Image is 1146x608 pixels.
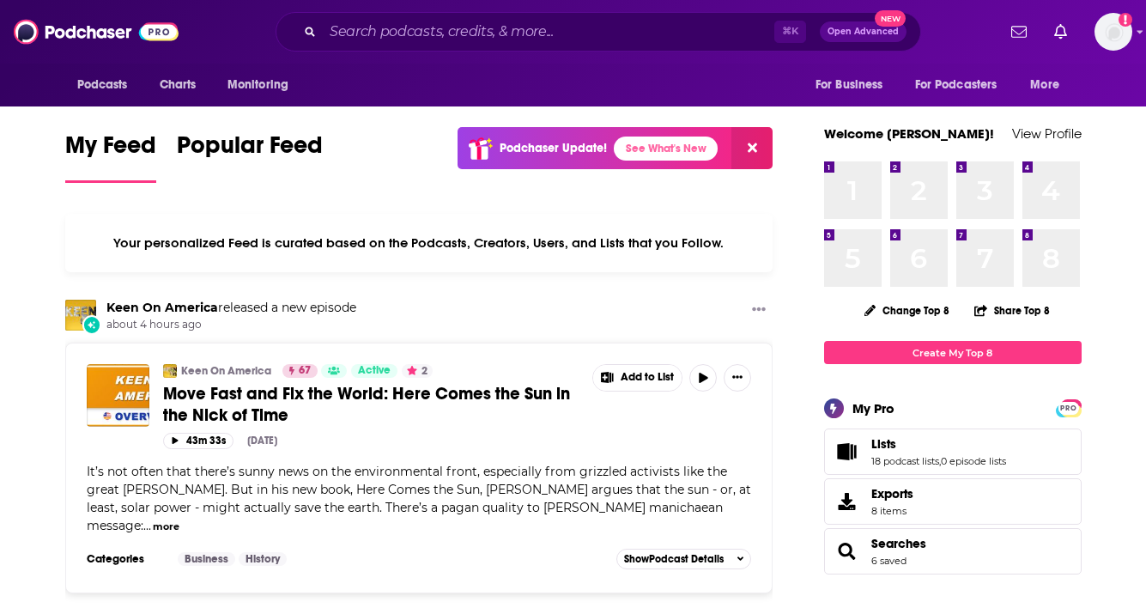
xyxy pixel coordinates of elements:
[871,436,896,452] span: Lists
[14,15,179,48] img: Podchaser - Follow, Share and Rate Podcasts
[1119,13,1132,27] svg: Add a profile image
[724,364,751,392] button: Show More Button
[904,69,1022,101] button: open menu
[593,365,682,391] button: Show More Button
[178,552,235,566] a: Business
[854,300,961,321] button: Change Top 8
[143,518,151,533] span: ...
[871,455,939,467] a: 18 podcast lists
[149,69,207,101] a: Charts
[875,10,906,27] span: New
[824,528,1082,575] span: Searches
[1004,17,1034,46] a: Show notifications dropdown
[616,549,752,569] button: ShowPodcast Details
[824,125,994,142] a: Welcome [PERSON_NAME]!
[774,21,806,43] span: ⌘ K
[871,486,913,502] span: Exports
[65,131,156,170] span: My Feed
[276,12,921,52] div: Search podcasts, credits, & more...
[824,478,1082,525] a: Exports
[973,294,1051,327] button: Share Top 8
[500,141,607,155] p: Podchaser Update!
[177,131,323,170] span: Popular Feed
[82,315,101,334] div: New Episode
[852,400,894,416] div: My Pro
[941,455,1006,467] a: 0 episode lists
[106,300,356,316] h3: released a new episode
[830,489,864,514] span: Exports
[803,69,905,101] button: open menu
[323,18,774,46] input: Search podcasts, credits, & more...
[824,341,1082,364] a: Create My Top 8
[624,553,724,565] span: Show Podcast Details
[163,383,580,426] a: Move Fast and Fix the World: Here Comes the Sun in the Nick of Time
[358,362,391,380] span: Active
[163,364,177,378] img: Keen On America
[106,300,218,315] a: Keen On America
[939,455,941,467] span: ,
[106,318,356,332] span: about 4 hours ago
[1094,13,1132,51] span: Logged in as megcassidy
[1058,402,1079,415] span: PRO
[215,69,311,101] button: open menu
[1058,401,1079,414] a: PRO
[351,364,397,378] a: Active
[828,27,899,36] span: Open Advanced
[227,73,288,97] span: Monitoring
[1030,73,1059,97] span: More
[247,435,277,447] div: [DATE]
[1094,13,1132,51] img: User Profile
[871,555,906,567] a: 6 saved
[65,131,156,183] a: My Feed
[402,364,433,378] button: 2
[745,300,773,321] button: Show More Button
[163,383,570,426] span: Move Fast and Fix the World: Here Comes the Sun in the Nick of Time
[65,214,773,272] div: Your personalized Feed is curated based on the Podcasts, Creators, Users, and Lists that you Follow.
[87,552,164,566] h3: Categories
[621,371,674,384] span: Add to List
[824,429,1082,475] span: Lists
[163,433,233,449] button: 43m 33s
[65,69,150,101] button: open menu
[153,520,179,534] button: more
[77,73,128,97] span: Podcasts
[65,300,96,331] img: Keen On America
[820,21,906,42] button: Open AdvancedNew
[239,552,287,566] a: History
[181,364,271,378] a: Keen On America
[87,464,751,533] span: It’s not often that there’s sunny news on the environmental front, especially from grizzled activ...
[1047,17,1074,46] a: Show notifications dropdown
[871,505,913,517] span: 8 items
[1018,69,1081,101] button: open menu
[1012,125,1082,142] a: View Profile
[282,364,318,378] a: 67
[299,362,311,380] span: 67
[871,536,926,551] a: Searches
[1094,13,1132,51] button: Show profile menu
[614,137,718,161] a: See What's New
[177,131,323,183] a: Popular Feed
[915,73,997,97] span: For Podcasters
[830,440,864,464] a: Lists
[871,436,1006,452] a: Lists
[816,73,883,97] span: For Business
[830,539,864,563] a: Searches
[87,364,149,427] img: Move Fast and Fix the World: Here Comes the Sun in the Nick of Time
[160,73,197,97] span: Charts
